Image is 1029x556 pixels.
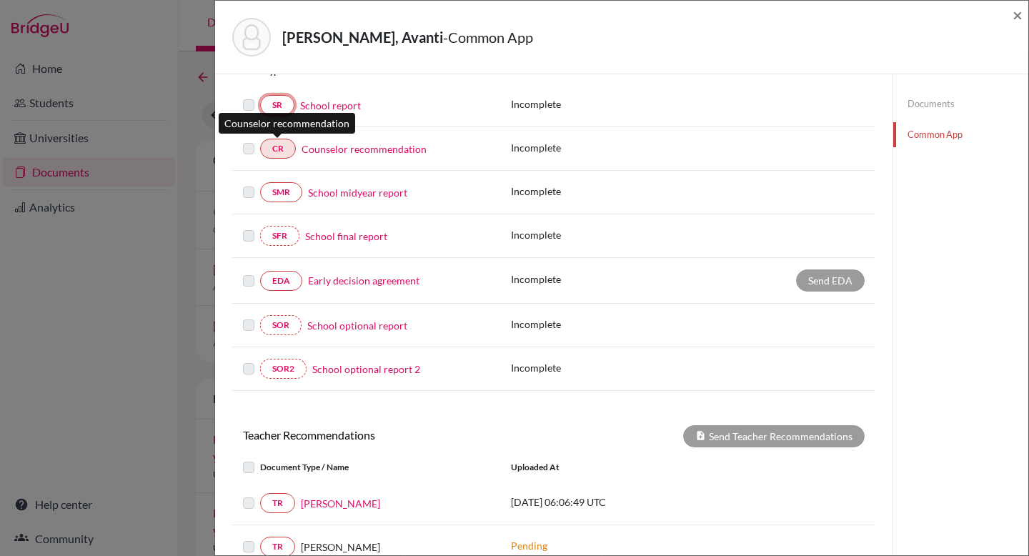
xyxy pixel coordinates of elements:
[232,459,500,476] div: Document Type / Name
[282,29,443,46] strong: [PERSON_NAME], Avanti
[893,122,1028,147] a: Common App
[260,315,302,335] a: SOR
[260,493,295,513] a: TR
[893,91,1028,116] a: Documents
[260,226,299,246] a: SFR
[511,360,658,375] p: Incomplete
[796,269,865,292] div: Send EDA
[511,96,658,111] p: Incomplete
[500,459,715,476] div: Uploaded at
[308,273,419,288] a: Early decision agreement
[511,272,658,287] p: Incomplete
[260,271,302,291] a: EDA
[308,185,407,200] a: School midyear report
[1013,6,1023,24] button: Close
[301,496,380,511] a: [PERSON_NAME]
[305,229,387,244] a: School final report
[511,184,658,199] p: Incomplete
[260,139,296,159] a: CR
[302,142,427,157] a: Counselor recommendation
[232,428,554,442] h6: Teacher Recommendations
[443,29,533,46] span: - Common App
[260,95,294,115] a: SR
[1013,4,1023,25] span: ×
[300,98,361,113] a: School report
[307,318,407,333] a: School optional report
[511,538,704,553] p: Pending
[301,540,380,555] span: [PERSON_NAME]
[219,113,355,134] div: Counselor recommendation
[683,425,865,447] div: Send Teacher Recommendations
[312,362,420,377] a: School optional report 2
[260,182,302,202] a: SMR
[511,495,704,510] p: [DATE] 06:06:49 UTC
[260,359,307,379] a: SOR2
[511,317,658,332] p: Incomplete
[511,140,658,155] p: Incomplete
[511,227,658,242] p: Incomplete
